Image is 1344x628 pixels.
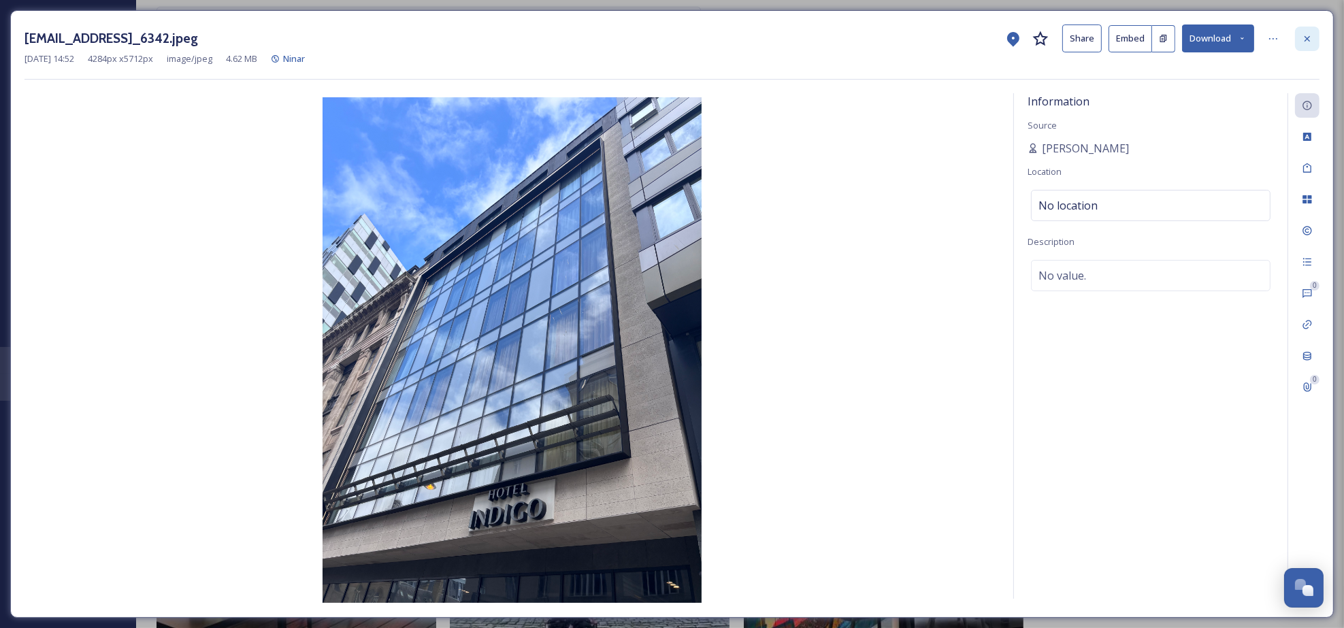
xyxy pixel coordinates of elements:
[283,52,305,65] span: Ninar
[1028,119,1057,131] span: Source
[1038,267,1086,284] span: No value.
[1284,568,1324,608] button: Open Chat
[1062,24,1102,52] button: Share
[24,97,1000,603] img: ninar.elkak%40valoreurope.com-IMG_6342.jpeg
[1028,165,1062,178] span: Location
[1028,94,1089,109] span: Information
[1042,140,1129,156] span: [PERSON_NAME]
[24,29,198,48] h3: [EMAIL_ADDRESS]_6342.jpeg
[1182,24,1254,52] button: Download
[1028,235,1075,248] span: Description
[24,52,74,65] span: [DATE] 14:52
[1310,281,1320,291] div: 0
[88,52,153,65] span: 4284 px x 5712 px
[1038,197,1098,214] span: No location
[167,52,212,65] span: image/jpeg
[1310,375,1320,384] div: 0
[1109,25,1152,52] button: Embed
[226,52,257,65] span: 4.62 MB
